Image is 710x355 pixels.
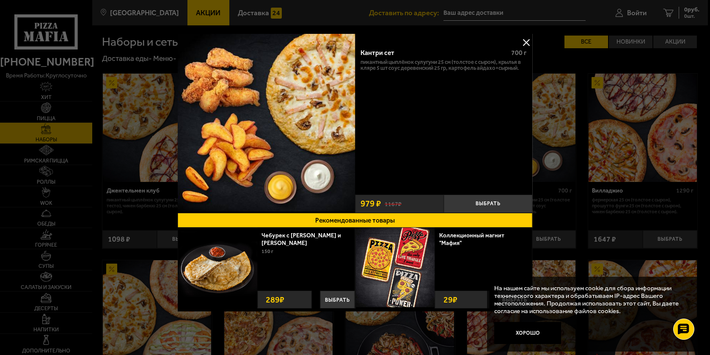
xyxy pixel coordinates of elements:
span: 979 ₽ [361,199,381,208]
a: Кантри сет [178,34,355,213]
s: 1167 ₽ [385,200,402,207]
button: Выбрать [444,195,533,213]
button: Рекомендованные товары [178,213,533,228]
span: 700 г [511,49,527,57]
span: 150 г [261,248,273,254]
p: На нашем сайте мы используем cookie для сбора информации технического характера и обрабатываем IP... [494,284,687,315]
strong: 29 ₽ [441,291,460,308]
strong: 289 ₽ [264,291,286,308]
p: Пикантный цыплёнок сулугуни 25 см (толстое с сыром), крылья в кляре 5 шт соус деревенский 25 гр, ... [361,59,527,71]
img: Кантри сет [178,34,355,212]
button: Хорошо [494,322,561,344]
button: Выбрать [320,291,355,308]
a: Коллекционный магнит "Мафия" [439,232,504,247]
div: Кантри сет [361,49,505,57]
a: Чебурек с [PERSON_NAME] и [PERSON_NAME] [261,232,341,247]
